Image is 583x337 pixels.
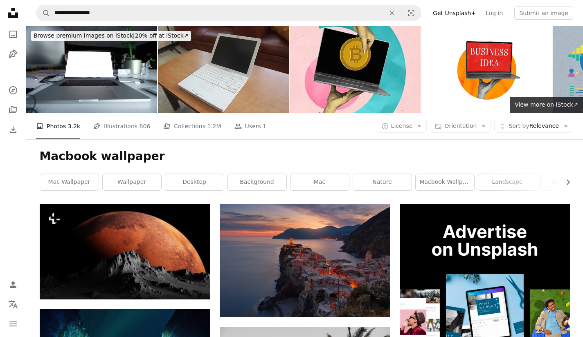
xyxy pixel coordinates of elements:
[428,7,481,20] a: Get Unsplash+
[40,204,210,299] img: a red moon rising over the top of a mountain
[515,101,578,108] span: View more on iStock ↗
[481,7,508,20] a: Log in
[5,121,21,138] a: Download History
[228,174,286,190] a: background
[34,32,135,39] span: Browse premium images on iStock |
[514,7,573,20] button: Submit an image
[510,97,583,113] a: View more on iStock↗
[207,122,221,131] span: 1.2M
[36,5,50,21] button: Search Unsplash
[421,26,552,113] img: Composite photo collage of hand hold macbook device business idea thought finding solution succes...
[140,122,151,131] span: 806
[220,257,390,264] a: aerial view of village on mountain cliff during orange sunset
[5,277,21,293] a: Log in / Sign up
[220,204,390,317] img: aerial view of village on mountain cliff during orange sunset
[290,174,349,190] a: mac
[401,5,421,21] button: Visual search
[5,82,21,98] a: Explore
[26,26,196,46] a: Browse premium images on iStock|20% off at iStock↗
[93,113,150,139] a: Illustrations 806
[5,296,21,312] button: Language
[430,120,491,133] button: Orientation
[353,174,412,190] a: nature
[103,174,161,190] a: wallpaper
[36,5,421,21] form: Find visuals sitewide
[40,248,210,255] a: a red moon rising over the top of a mountain
[478,174,537,190] a: landscape
[383,5,401,21] button: Clear
[290,26,421,113] img: Vertical photo collage of people hands hold macbook device bitcoin coin earnings freelance miner ...
[26,26,157,113] img: MacBook Mockup in office
[391,123,413,129] span: License
[377,120,427,133] button: License
[5,102,21,118] a: Collections
[40,149,570,164] h1: Macbook wallpaper
[444,123,477,129] span: Orientation
[509,123,529,129] span: Sort by
[263,122,266,131] span: 1
[5,26,21,42] a: Photos
[5,46,21,62] a: Illustrations
[5,316,21,332] button: Menu
[40,174,99,190] a: mac wallpaper
[494,120,573,133] button: Sort byRelevance
[416,174,474,190] a: macbook wallpaper aesthetic
[509,122,559,130] span: Relevance
[560,174,570,190] button: scroll list to the right
[158,26,289,113] img: old white macbook with black screen isolated and blurred background
[234,113,267,139] a: Users 1
[31,31,191,41] div: 20% off at iStock ↗
[163,113,221,139] a: Collections 1.2M
[165,174,224,190] a: desktop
